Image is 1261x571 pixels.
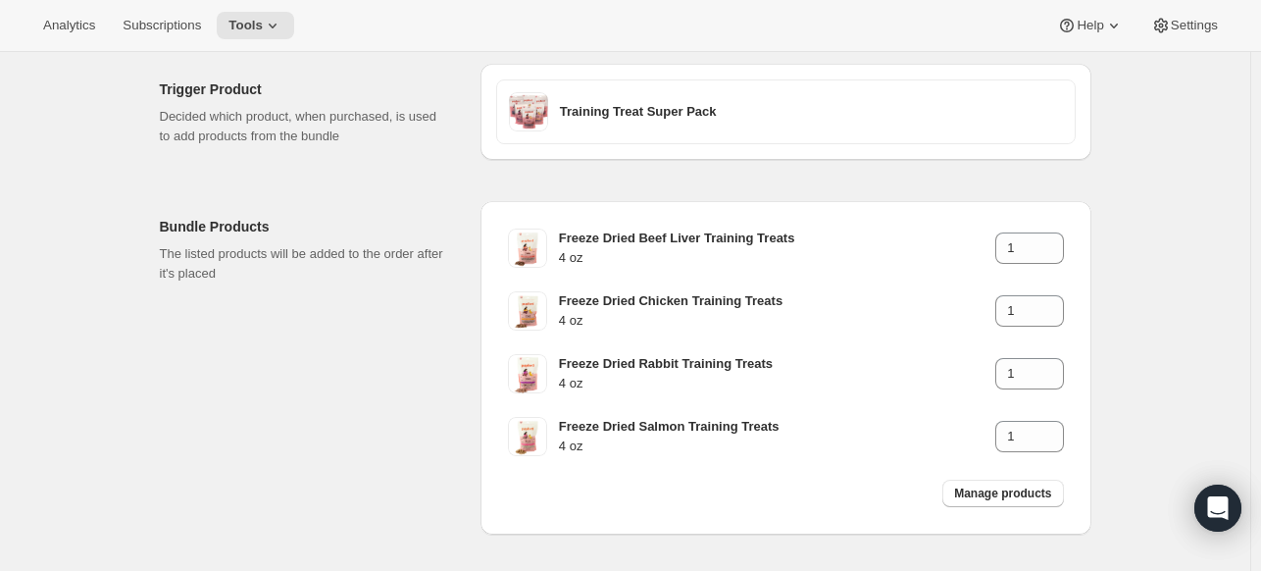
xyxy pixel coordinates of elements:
img: freeze_dried_chicken_training_treats_for_dogs_front_of_bag_with_treats_in_a_pile.png [508,291,547,331]
button: Manage products [942,480,1063,507]
div: Open Intercom Messenger [1194,485,1241,532]
h3: Freeze Dried Rabbit Training Treats [559,354,995,374]
h4: 4 oz [559,374,995,393]
p: Decided which product, when purchased, is used to add products from the bundle [160,107,449,146]
img: freeze_dried_beef_liver_training_treats_for_dogs_and_puppies.png [508,229,547,268]
h4: 4 oz [559,311,995,331]
button: Settings [1139,12,1230,39]
span: Analytics [43,18,95,33]
img: assets_2Fproducts_2F514107_2F1724401699500-rabbit_20training_20treats.png [508,354,547,393]
button: Tools [217,12,294,39]
span: Help [1077,18,1103,33]
h3: Training Treat Super Pack [560,102,1063,122]
span: Settings [1171,18,1218,33]
span: Subscriptions [123,18,201,33]
h3: Freeze Dried Salmon Training Treats [559,417,995,437]
h3: Freeze Dried Chicken Training Treats [559,291,995,311]
h4: 4 oz [559,248,995,268]
button: Analytics [31,12,107,39]
h2: Trigger Product [160,79,449,99]
span: Manage products [954,486,1051,501]
img: assets_2Fproducts_2F521934_2F1710367441598-Training_20Treat_20Super_20Pack.png [509,92,548,131]
p: The listed products will be added to the order after it's placed [160,244,449,284]
button: Help [1045,12,1135,39]
img: assets_2Fproducts_2F403077_2F1719523990942-assets_healthy-dog-treats_Products_product-display_171... [508,417,547,456]
h3: Freeze Dried Beef Liver Training Treats [559,229,995,248]
h4: 4 oz [559,437,995,456]
button: Subscriptions [111,12,213,39]
span: Tools [228,18,263,33]
h2: Bundle Products [160,217,449,236]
